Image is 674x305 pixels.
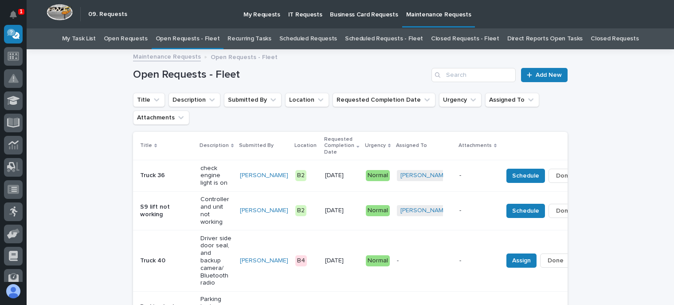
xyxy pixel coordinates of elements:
[133,160,610,191] tr: Truck 36check engine light is on[PERSON_NAME] B2[DATE]Normal[PERSON_NAME] -ScheduleDone
[140,203,193,218] p: S9 lift not working
[397,257,452,265] p: -
[366,170,390,181] div: Normal
[140,172,193,179] p: Truck 36
[20,8,23,15] p: 1
[133,230,610,291] tr: Truck 40Driver side door seal, and backup camera/ Bluetooth radio[PERSON_NAME] B4[DATE]Normal--As...
[324,135,354,157] p: Requested Completion Date
[556,206,572,216] span: Done
[549,204,580,218] button: Done
[295,205,306,216] div: B2
[294,141,317,151] p: Location
[548,255,564,266] span: Done
[156,28,220,49] a: Open Requests - Fleet
[47,4,73,20] img: Workspace Logo
[200,165,233,187] p: check engine light is on
[133,191,610,230] tr: S9 lift not workingController and unit not working[PERSON_NAME] B2[DATE]Normal[PERSON_NAME] -Sche...
[521,68,568,82] a: Add New
[133,111,189,125] button: Attachments
[459,172,496,179] p: -
[431,68,516,82] input: Search
[345,28,423,49] a: Scheduled Requests - Fleet
[279,28,337,49] a: Scheduled Requests
[4,5,23,24] button: Notifications
[168,93,220,107] button: Description
[133,93,165,107] button: Title
[458,141,492,151] p: Attachments
[133,68,428,81] h1: Open Requests - Fleet
[295,170,306,181] div: B2
[540,254,571,268] button: Done
[239,141,274,151] p: Submitted By
[366,205,390,216] div: Normal
[333,93,435,107] button: Requested Completion Date
[512,255,531,266] span: Assign
[439,93,482,107] button: Urgency
[536,72,562,78] span: Add New
[140,257,193,265] p: Truck 40
[459,257,496,265] p: -
[591,28,639,49] a: Closed Requests
[227,28,271,49] a: Recurring Tasks
[285,93,329,107] button: Location
[366,255,390,266] div: Normal
[507,28,583,49] a: Direct Reports Open Tasks
[431,28,499,49] a: Closed Requests - Fleet
[400,207,449,214] a: [PERSON_NAME]
[11,11,23,25] div: Notifications1
[240,172,288,179] a: [PERSON_NAME]
[556,170,572,181] span: Done
[485,93,539,107] button: Assigned To
[325,207,358,214] p: [DATE]
[140,141,152,151] p: Title
[62,28,96,49] a: My Task List
[211,51,278,61] p: Open Requests - Fleet
[88,11,127,18] h2: 09. Requests
[325,257,358,265] p: [DATE]
[512,206,539,216] span: Schedule
[240,257,288,265] a: [PERSON_NAME]
[240,207,288,214] a: [PERSON_NAME]
[459,207,496,214] p: -
[506,204,545,218] button: Schedule
[549,169,580,183] button: Done
[200,196,233,226] p: Controller and unit not working
[325,172,358,179] p: [DATE]
[133,51,201,61] a: Maintenance Requests
[506,169,545,183] button: Schedule
[200,141,229,151] p: Description
[365,141,386,151] p: Urgency
[512,170,539,181] span: Schedule
[506,254,537,268] button: Assign
[295,255,307,266] div: B4
[396,141,427,151] p: Assigned To
[400,172,449,179] a: [PERSON_NAME]
[4,282,23,301] button: users-avatar
[104,28,148,49] a: Open Requests
[224,93,282,107] button: Submitted By
[200,235,233,287] p: Driver side door seal, and backup camera/ Bluetooth radio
